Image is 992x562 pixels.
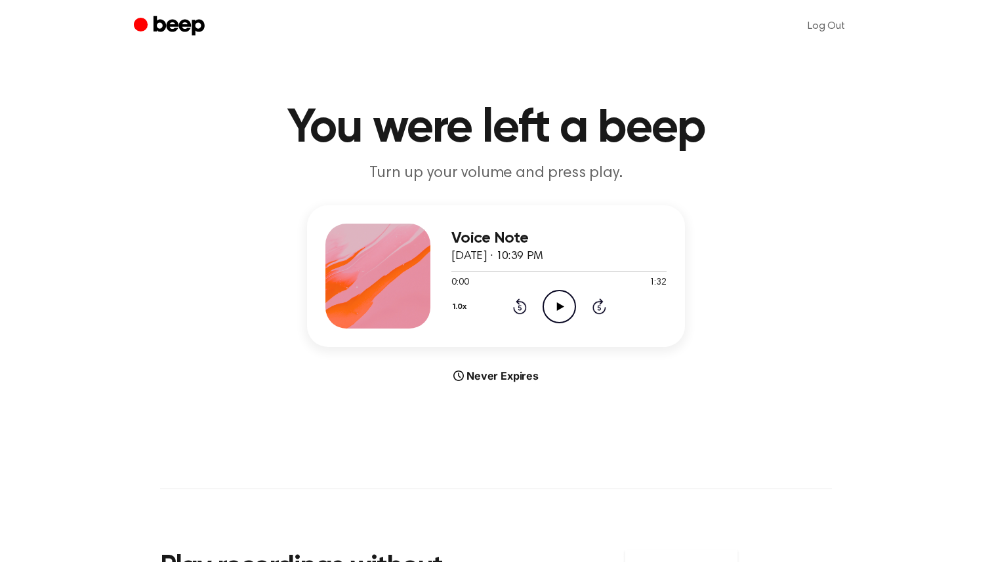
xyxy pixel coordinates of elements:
p: Turn up your volume and press play. [244,163,748,184]
span: [DATE] · 10:39 PM [451,251,543,262]
a: Log Out [795,10,858,42]
h1: You were left a beep [160,105,832,152]
a: Beep [134,14,208,39]
span: 1:32 [650,276,667,290]
h3: Voice Note [451,230,667,247]
div: Never Expires [307,368,685,384]
span: 0:00 [451,276,468,290]
button: 1.0x [451,296,472,318]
